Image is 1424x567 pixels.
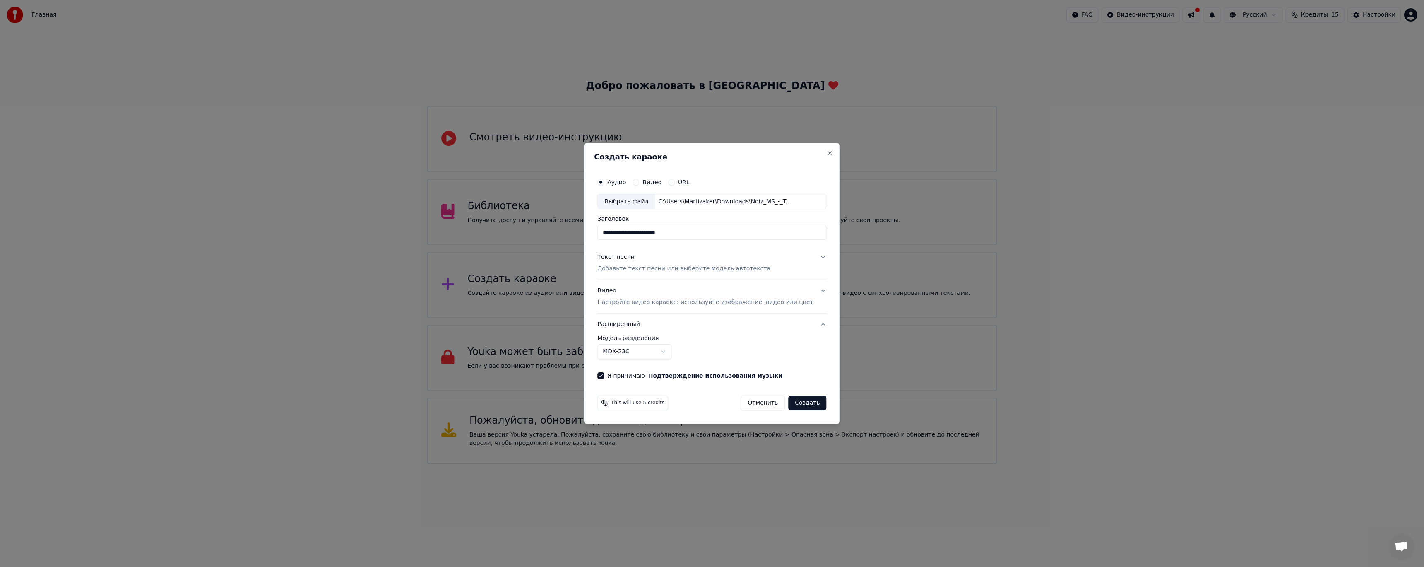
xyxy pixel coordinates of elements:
[648,373,782,379] button: Я принимаю
[597,247,826,280] button: Текст песниДобавьте текст песни или выберите модель автотекста
[598,194,655,209] div: Выбрать файл
[741,396,785,410] button: Отменить
[611,400,664,406] span: This will use 5 credits
[655,198,796,206] div: C:\Users\Martizaker\Downloads\Noiz_MS_-_Ty_ne_schitaesh_63551327 [music].mp3
[597,253,635,262] div: Текст песни
[607,373,782,379] label: Я принимаю
[642,179,661,185] label: Видео
[597,265,770,273] p: Добавьте текст песни или выберите модель автотекста
[607,179,626,185] label: Аудио
[594,153,830,161] h2: Создать караоке
[597,216,826,222] label: Заголовок
[597,335,826,341] label: Модель разделения
[597,280,826,314] button: ВидеоНастройте видео караоке: используйте изображение, видео или цвет
[597,314,826,335] button: Расширенный
[788,396,826,410] button: Создать
[678,179,690,185] label: URL
[597,287,813,307] div: Видео
[597,335,826,366] div: Расширенный
[597,298,813,306] p: Настройте видео караоке: используйте изображение, видео или цвет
